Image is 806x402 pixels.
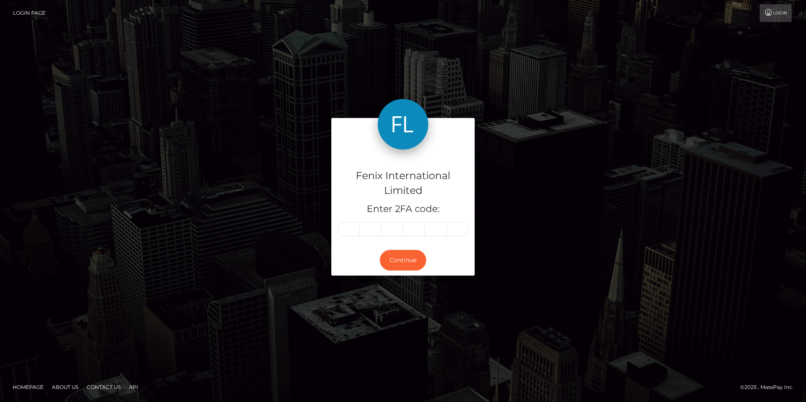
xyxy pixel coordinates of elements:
h4: Fenix International Limited [338,169,468,198]
a: Contact Us [83,381,124,394]
a: Login [760,4,792,22]
div: © 2025 , MassPay Inc. [740,383,800,392]
a: API [126,381,142,394]
h5: Enter 2FA code: [338,203,468,216]
button: Continue [380,250,426,271]
a: About Us [48,381,82,394]
a: Homepage [9,381,47,394]
a: Login Page [13,4,46,22]
img: Fenix International Limited [378,99,428,150]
